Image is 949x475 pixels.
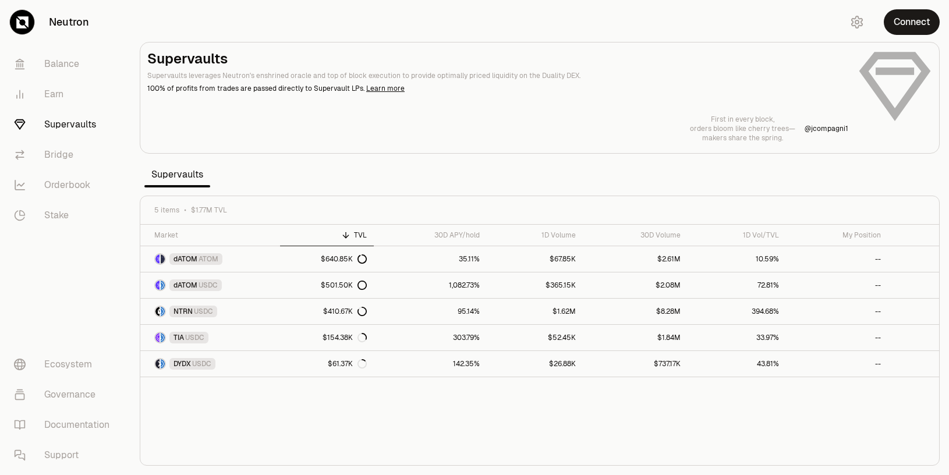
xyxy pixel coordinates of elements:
a: 142.35% [374,351,487,377]
a: $365.15K [487,272,582,298]
div: Market [154,231,273,240]
a: Documentation [5,410,126,440]
a: Earn [5,79,126,109]
a: $61.37K [280,351,374,377]
a: $501.50K [280,272,374,298]
a: $154.38K [280,325,374,350]
a: Bridge [5,140,126,170]
a: $1.84M [583,325,688,350]
a: 72.81% [688,272,786,298]
p: 100% of profits from trades are passed directly to Supervault LPs. [147,83,848,94]
div: 30D Volume [590,231,681,240]
p: makers share the spring. [690,133,795,143]
a: NTRN LogoUSDC LogoNTRNUSDC [140,299,280,324]
button: Connect [884,9,940,35]
a: Orderbook [5,170,126,200]
a: 10.59% [688,246,786,272]
a: $410.67K [280,299,374,324]
img: NTRN Logo [155,307,160,316]
a: $52.45K [487,325,582,350]
a: 33.97% [688,325,786,350]
a: 1,082.73% [374,272,487,298]
a: $8.28M [583,299,688,324]
div: 30D APY/hold [381,231,480,240]
a: $2.08M [583,272,688,298]
a: 35.11% [374,246,487,272]
div: $501.50K [321,281,367,290]
a: $1.62M [487,299,582,324]
p: @ jcompagni1 [805,124,848,133]
a: dATOM LogoATOM LogodATOMATOM [140,246,280,272]
a: $26.88K [487,351,582,377]
img: USDC Logo [161,333,165,342]
a: 95.14% [374,299,487,324]
div: 1D Volume [494,231,575,240]
a: -- [786,272,888,298]
a: 303.79% [374,325,487,350]
img: USDC Logo [161,359,165,368]
p: orders bloom like cherry trees— [690,124,795,133]
a: dATOM LogoUSDC LogodATOMUSDC [140,272,280,298]
span: ATOM [199,254,218,264]
a: @jcompagni1 [805,124,848,133]
img: USDC Logo [161,307,165,316]
a: $737.17K [583,351,688,377]
a: 43.81% [688,351,786,377]
a: Balance [5,49,126,79]
span: 5 items [154,205,179,215]
p: First in every block, [690,115,795,124]
div: TVL [287,231,367,240]
a: Support [5,440,126,470]
img: TIA Logo [155,333,160,342]
a: -- [786,299,888,324]
img: ATOM Logo [161,254,165,264]
span: USDC [194,307,213,316]
a: -- [786,351,888,377]
a: Learn more [366,84,405,93]
a: -- [786,246,888,272]
a: First in every block,orders bloom like cherry trees—makers share the spring. [690,115,795,143]
img: USDC Logo [161,281,165,290]
div: $410.67K [323,307,367,316]
span: NTRN [173,307,193,316]
a: DYDX LogoUSDC LogoDYDXUSDC [140,351,280,377]
a: Ecosystem [5,349,126,380]
div: 1D Vol/TVL [695,231,779,240]
a: -- [786,325,888,350]
div: $154.38K [323,333,367,342]
h2: Supervaults [147,49,848,68]
a: TIA LogoUSDC LogoTIAUSDC [140,325,280,350]
a: Supervaults [5,109,126,140]
span: USDC [185,333,204,342]
img: dATOM Logo [155,254,160,264]
a: Governance [5,380,126,410]
img: DYDX Logo [155,359,160,368]
span: USDC [199,281,218,290]
a: 394.68% [688,299,786,324]
a: $640.85K [280,246,374,272]
a: $67.85K [487,246,582,272]
span: USDC [192,359,211,368]
span: dATOM [173,254,197,264]
a: Stake [5,200,126,231]
span: TIA [173,333,184,342]
img: dATOM Logo [155,281,160,290]
div: My Position [793,231,881,240]
a: $2.61M [583,246,688,272]
span: $1.77M TVL [191,205,227,215]
p: Supervaults leverages Neutron's enshrined oracle and top of block execution to provide optimally ... [147,70,848,81]
div: $61.37K [328,359,367,368]
div: $640.85K [321,254,367,264]
span: DYDX [173,359,191,368]
span: Supervaults [144,163,210,186]
span: dATOM [173,281,197,290]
